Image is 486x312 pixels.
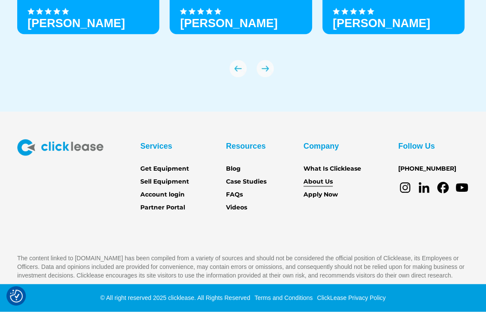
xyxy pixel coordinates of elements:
[214,8,221,15] img: Black star icon
[229,60,247,77] div: previous slide
[257,60,274,77] div: next slide
[350,8,357,15] img: Black star icon
[333,17,430,30] h3: [PERSON_NAME]
[333,8,340,15] img: Black star icon
[341,8,348,15] img: Black star icon
[140,190,185,200] a: Account login
[398,164,456,174] a: [PHONE_NUMBER]
[140,164,189,174] a: Get Equipment
[367,8,374,15] img: Black star icon
[100,293,250,302] div: © All right reserved 2025 clicklease. All Rights Reserved
[206,8,213,15] img: Black star icon
[180,17,278,30] strong: [PERSON_NAME]
[45,8,52,15] img: Black star icon
[140,203,185,212] a: Partner Portal
[53,8,60,15] img: Black star icon
[180,8,187,15] img: Black star icon
[28,17,125,30] h3: [PERSON_NAME]
[315,294,386,301] a: ClickLease Privacy Policy
[303,177,333,187] a: About Us
[62,8,69,15] img: Black star icon
[226,203,247,212] a: Videos
[10,290,23,303] img: Revisit consent button
[226,190,243,200] a: FAQs
[303,164,361,174] a: What Is Clicklease
[10,290,23,303] button: Consent Preferences
[140,177,189,187] a: Sell Equipment
[17,254,469,280] p: The content linked to [DOMAIN_NAME] has been compiled from a variety of sources and should not be...
[303,139,339,153] div: Company
[303,190,338,200] a: Apply Now
[28,8,34,15] img: Black star icon
[189,8,195,15] img: Black star icon
[226,139,266,153] div: Resources
[226,177,266,187] a: Case Studies
[398,139,435,153] div: Follow Us
[226,164,241,174] a: Blog
[17,139,103,156] img: Clicklease logo
[359,8,365,15] img: Black star icon
[140,139,172,153] div: Services
[252,294,313,301] a: Terms and Conditions
[36,8,43,15] img: Black star icon
[229,60,247,77] img: arrow Icon
[257,60,274,77] img: arrow Icon
[197,8,204,15] img: Black star icon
